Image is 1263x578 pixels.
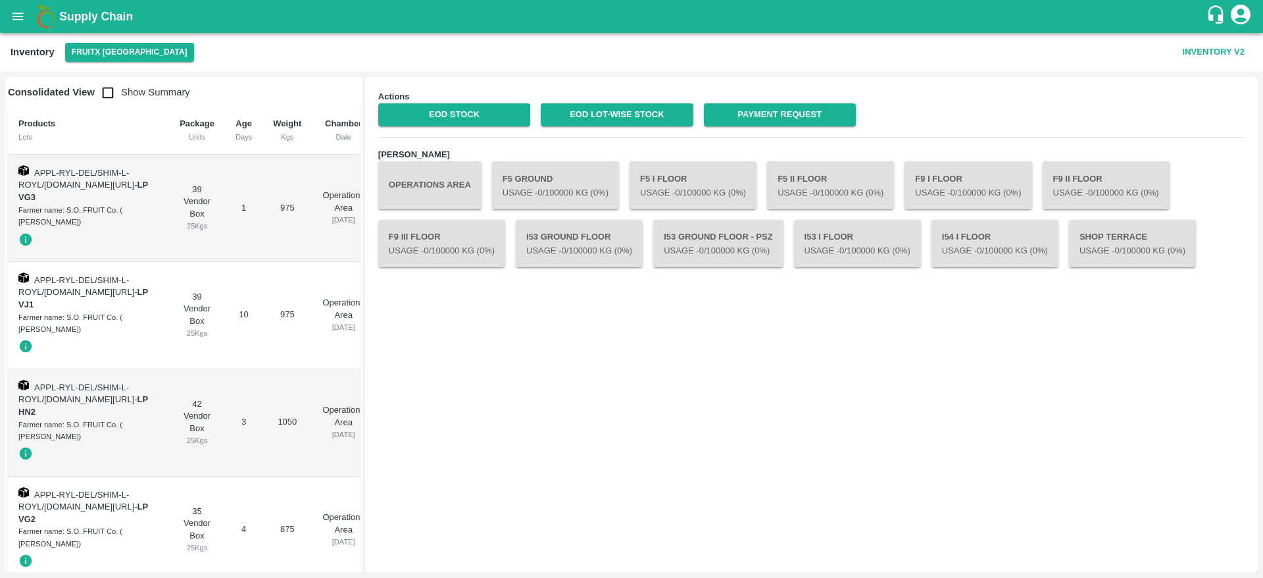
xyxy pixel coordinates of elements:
[18,287,148,309] strong: LP VJ1
[180,220,214,232] div: 25 Kgs
[1079,245,1185,257] p: Usage - 0 /100000 Kg (0%)
[18,287,148,309] span: -
[1053,187,1159,199] p: Usage - 0 /100000 Kg (0%)
[378,103,530,126] a: EOD Stock
[915,187,1021,199] p: Usage - 0 /100000 Kg (0%)
[180,542,214,554] div: 25 Kgs
[11,47,55,57] b: Inventory
[322,536,364,548] div: [DATE]
[18,275,134,298] span: APPL-RYL-DEL/SHIM-L-ROYL/[DOMAIN_NAME][URL]
[3,1,33,32] button: open drawer
[180,118,214,128] b: Package
[767,161,894,209] button: F5 II FloorUsage -0/100000 Kg (0%)
[322,321,364,333] div: [DATE]
[18,525,159,550] div: Farmer name: S.O. FRUIT Co. ( [PERSON_NAME])
[805,245,910,257] p: Usage - 0 /100000 Kg (0%)
[18,204,159,228] div: Farmer name: S.O. FRUIT Co. ( [PERSON_NAME])
[33,3,59,30] img: logo
[180,184,214,232] div: 39 Vendor Box
[180,327,214,339] div: 25 Kgs
[18,131,159,143] div: Lots
[280,524,295,534] span: 875
[18,168,134,190] span: APPL-RYL-DEL/SHIM-L-ROYL/[DOMAIN_NAME][URL]
[59,10,133,23] b: Supply Chain
[18,180,148,202] strong: LP VG3
[225,262,262,369] td: 10
[18,180,148,202] span: -
[389,245,495,257] p: Usage - 0 /100000 Kg (0%)
[65,43,194,62] button: Select DC
[18,487,29,498] img: box
[503,187,608,199] p: Usage - 0 /100000 Kg (0%)
[378,220,505,267] button: F9 III FloorUsage -0/100000 Kg (0%)
[278,417,297,427] span: 1050
[322,429,364,440] div: [DATE]
[18,273,29,283] img: box
[322,512,364,536] p: Operations Area
[235,118,252,128] b: Age
[322,190,364,214] p: Operations Area
[664,245,772,257] p: Usage - 0 /100000 Kg (0%)
[18,502,148,524] strong: LP VG2
[1229,3,1252,30] div: account of current user
[18,165,29,176] img: box
[630,161,756,209] button: F5 I FloorUsage -0/100000 Kg (0%)
[180,291,214,340] div: 39 Vendor Box
[18,502,148,524] span: -
[8,87,95,97] b: Consolidated View
[378,149,450,159] b: [PERSON_NAME]
[704,103,856,126] a: Payment Request
[526,245,632,257] p: Usage - 0 /100000 Kg (0%)
[931,220,1058,267] button: I54 I FloorUsage -0/100000 Kg (0%)
[492,161,619,209] button: F5 GroundUsage -0/100000 Kg (0%)
[378,92,410,101] b: Actions
[225,155,262,262] td: 1
[18,394,148,417] strong: LP HN2
[18,490,134,512] span: APPL-RYL-DEL/SHIM-L-ROYL/[DOMAIN_NAME][URL]
[1069,220,1196,267] button: Shop TerraceUsage -0/100000 Kg (0%)
[18,419,159,443] div: Farmer name: S.O. FRUIT Co. ( [PERSON_NAME])
[942,245,1048,257] p: Usage - 0 /100000 Kg (0%)
[18,118,55,128] b: Products
[640,187,746,199] p: Usage - 0 /100000 Kg (0%)
[18,380,29,390] img: box
[778,187,883,199] p: Usage - 0 /100000 Kg (0%)
[322,297,364,321] p: Operations Area
[280,203,295,213] span: 975
[1206,5,1229,28] div: customer-support
[225,369,262,477] td: 3
[95,87,190,97] span: Show Summary
[180,506,214,554] div: 35 Vendor Box
[280,309,295,319] span: 975
[516,220,643,267] button: I53 Ground FloorUsage -0/100000 Kg (0%)
[322,404,364,429] p: Operations Area
[794,220,921,267] button: I53 I FloorUsage -0/100000 Kg (0%)
[180,398,214,447] div: 42 Vendor Box
[18,311,159,336] div: Farmer name: S.O. FRUIT Co. ( [PERSON_NAME])
[180,434,214,446] div: 25 Kgs
[322,131,364,143] div: Date
[59,7,1206,26] a: Supply Chain
[273,131,301,143] div: Kgs
[322,214,364,226] div: [DATE]
[904,161,1031,209] button: F9 I FloorUsage -0/100000 Kg (0%)
[1043,161,1170,209] button: F9 II FloorUsage -0/100000 Kg (0%)
[541,103,693,126] a: EOD Lot-wise Stock
[18,382,134,405] span: APPL-RYL-DEL/SHIM-L-ROYL/[DOMAIN_NAME][URL]
[325,118,362,128] b: Chamber
[1177,41,1250,64] button: Inventory V2
[235,131,252,143] div: Days
[378,161,482,209] button: Operations Area
[653,220,783,267] button: I53 Ground Floor - PSZUsage -0/100000 Kg (0%)
[273,118,301,128] b: Weight
[18,394,148,417] span: -
[180,131,214,143] div: Units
